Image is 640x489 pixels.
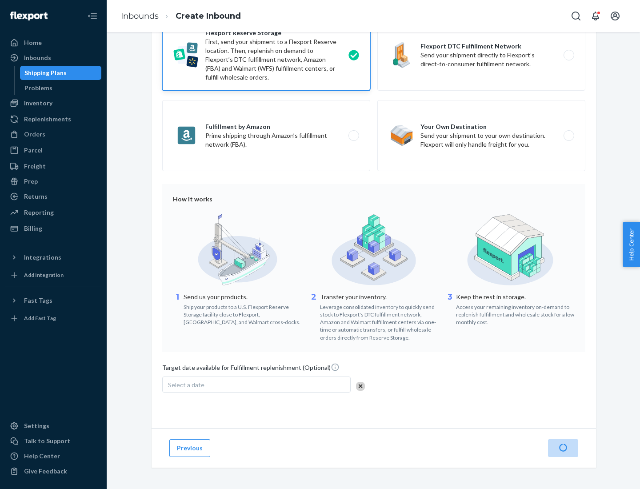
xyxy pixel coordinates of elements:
[173,292,182,326] div: 1
[5,434,101,448] a: Talk to Support
[168,381,204,389] span: Select a date
[606,7,624,25] button: Open account menu
[24,224,42,233] div: Billing
[5,36,101,50] a: Home
[24,115,71,124] div: Replenishments
[84,7,101,25] button: Close Navigation
[5,449,101,463] a: Help Center
[24,467,67,476] div: Give Feedback
[5,174,101,188] a: Prep
[169,439,210,457] button: Previous
[5,112,101,126] a: Replenishments
[24,146,43,155] div: Parcel
[121,11,159,21] a: Inbounds
[5,51,101,65] a: Inbounds
[24,421,49,430] div: Settings
[184,301,302,326] div: Ship your products to a U.S. Flexport Reserve Storage facility close to Flexport, [GEOGRAPHIC_DAT...
[24,38,42,47] div: Home
[445,292,454,326] div: 3
[5,464,101,478] button: Give Feedback
[114,3,248,29] ol: breadcrumbs
[5,159,101,173] a: Freight
[24,68,67,77] div: Shipping Plans
[5,143,101,157] a: Parcel
[24,253,61,262] div: Integrations
[162,363,340,376] span: Target date available for Fulfillment replenishment (Optional)
[24,177,38,186] div: Prep
[5,268,101,282] a: Add Integration
[5,221,101,236] a: Billing
[20,66,102,80] a: Shipping Plans
[5,127,101,141] a: Orders
[184,293,302,301] p: Send us your products.
[5,250,101,265] button: Integrations
[24,271,64,279] div: Add Integration
[587,7,604,25] button: Open notifications
[24,99,52,108] div: Inventory
[24,314,56,322] div: Add Fast Tag
[24,296,52,305] div: Fast Tags
[24,53,51,62] div: Inbounds
[309,292,318,341] div: 2
[5,293,101,308] button: Fast Tags
[548,439,578,457] button: Next
[5,205,101,220] a: Reporting
[24,208,54,217] div: Reporting
[10,12,48,20] img: Flexport logo
[623,222,640,267] button: Help Center
[5,311,101,325] a: Add Fast Tag
[176,11,241,21] a: Create Inbound
[5,189,101,204] a: Returns
[24,437,70,445] div: Talk to Support
[567,7,585,25] button: Open Search Box
[24,192,48,201] div: Returns
[24,162,46,171] div: Freight
[456,301,575,326] div: Access your remaining inventory on-demand to replenish fulfillment and wholesale stock for a low ...
[5,96,101,110] a: Inventory
[20,81,102,95] a: Problems
[173,195,575,204] div: How it works
[24,130,45,139] div: Orders
[320,301,439,341] div: Leverage consolidated inventory to quickly send stock to Flexport's DTC fulfillment network, Amaz...
[24,452,60,461] div: Help Center
[456,293,575,301] p: Keep the rest in storage.
[5,419,101,433] a: Settings
[320,293,439,301] p: Transfer your inventory.
[24,84,52,92] div: Problems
